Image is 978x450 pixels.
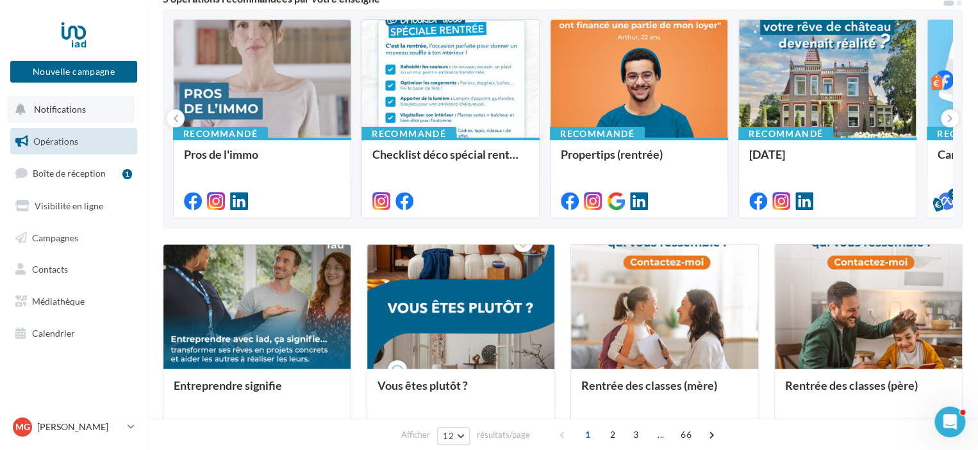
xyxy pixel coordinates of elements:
[626,424,646,445] span: 3
[8,320,140,347] a: Calendrier
[675,424,697,445] span: 66
[581,379,748,405] div: Rentrée des classes (mère)
[32,264,68,275] span: Contacts
[8,193,140,220] a: Visibilité en ligne
[32,232,78,243] span: Campagnes
[32,296,85,307] span: Médiathèque
[34,104,86,115] span: Notifications
[401,429,430,441] span: Afficher
[561,148,717,173] div: Propertips (rentrée)
[32,328,75,339] span: Calendrier
[785,379,952,405] div: Rentrée des classes (père)
[550,127,645,141] div: Recommandé
[948,188,959,200] div: 5
[37,421,122,433] p: [PERSON_NAME]
[651,424,671,445] span: ...
[174,379,340,405] div: Entreprendre signifie
[577,424,598,445] span: 1
[8,225,140,252] a: Campagnes
[184,148,340,173] div: Pros de l'immo
[10,415,137,439] a: MG [PERSON_NAME]
[15,421,30,433] span: MG
[372,148,529,173] div: Checklist déco spécial rentrée
[8,256,140,283] a: Contacts
[749,148,906,173] div: [DATE]
[477,429,530,441] span: résultats/page
[173,127,268,141] div: Recommandé
[602,424,623,445] span: 2
[122,169,132,179] div: 1
[33,136,78,147] span: Opérations
[10,61,137,83] button: Nouvelle campagne
[35,200,103,211] span: Visibilité en ligne
[8,288,140,315] a: Médiathèque
[8,128,140,155] a: Opérations
[934,406,965,437] iframe: Intercom live chat
[33,168,106,179] span: Boîte de réception
[361,127,456,141] div: Recommandé
[738,127,833,141] div: Recommandé
[443,431,454,441] span: 12
[437,427,470,445] button: 12
[8,96,135,123] button: Notifications
[8,159,140,187] a: Boîte de réception1
[377,379,544,405] div: Vous êtes plutôt ?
